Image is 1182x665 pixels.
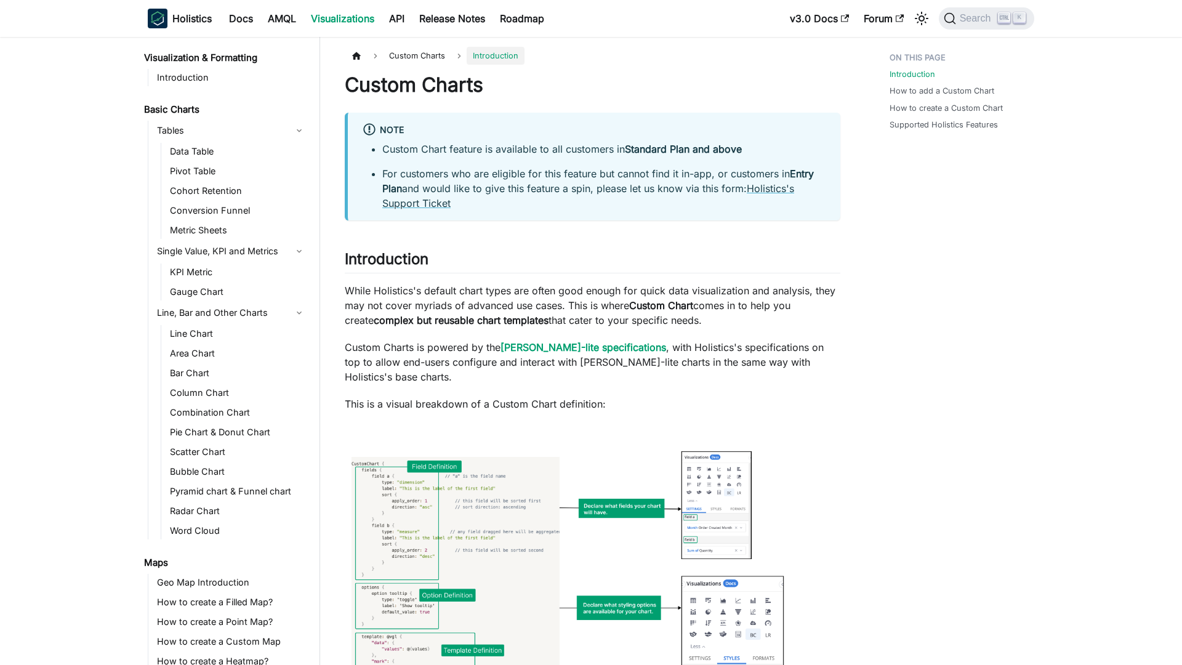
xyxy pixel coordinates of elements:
strong: Entry Plan [382,167,814,195]
a: Conversion Funnel [166,202,309,219]
a: v3.0 Docs [782,9,856,28]
a: Release Notes [412,9,492,28]
a: Bar Chart [166,365,309,382]
a: Bubble Chart [166,463,309,480]
span: Introduction [467,47,525,65]
a: Geo Map Introduction [153,574,309,591]
a: Pie Chart & Donut Chart [166,424,309,441]
strong: Custom Chart [629,299,693,312]
a: Data Table [166,143,309,160]
a: Roadmap [492,9,552,28]
a: How to create a Filled Map? [153,594,309,611]
li: For customers who are eligible for this feature but cannot find it in-app, or customers in and wo... [382,166,826,211]
a: Visualizations [304,9,382,28]
a: Maps [140,554,309,571]
a: How to create a Custom Map [153,633,309,650]
a: Home page [345,47,368,65]
a: Area Chart [166,345,309,362]
a: Combination Chart [166,404,309,421]
a: AMQL [260,9,304,28]
a: How to create a Point Map? [153,613,309,631]
a: Introduction [890,68,935,80]
button: Search (Ctrl+K) [939,7,1034,30]
a: Docs [222,9,260,28]
a: Column Chart [166,384,309,401]
p: While Holistics's default chart types are often good enough for quick data visualization and anal... [345,283,840,328]
a: Forum [856,9,911,28]
a: Holistics's Support Ticket [382,182,794,209]
h2: Introduction [345,250,840,273]
a: Word Cloud [166,522,309,539]
span: Search [956,13,999,24]
strong: Standard Plan and above [625,143,742,155]
a: API [382,9,412,28]
a: HolisticsHolistics [148,9,212,28]
span: Custom Charts [383,47,451,65]
kbd: K [1013,12,1026,23]
a: Tables [153,121,309,140]
strong: complex but reusable chart templates [374,314,549,326]
p: Custom Charts is powered by the , with Holistics's specifications on top to allow end-users confi... [345,340,840,384]
a: Cohort Retention [166,182,309,199]
a: Pyramid chart & Funnel chart [166,483,309,500]
a: Supported Holistics Features [890,119,998,131]
p: This is a visual breakdown of a Custom Chart definition: [345,397,840,411]
b: Holistics [172,11,212,26]
a: Metric Sheets [166,222,309,239]
a: Visualization & Formatting [140,49,309,66]
button: Switch between dark and light mode (currently light mode) [912,9,931,28]
nav: Docs sidebar [135,37,320,665]
a: Basic Charts [140,101,309,118]
a: Introduction [153,69,309,86]
a: Scatter Chart [166,443,309,461]
div: Note [363,123,826,139]
img: Holistics [148,9,167,28]
a: Line Chart [166,325,309,342]
a: Line, Bar and Other Charts [153,303,309,323]
a: Pivot Table [166,163,309,180]
nav: Breadcrumbs [345,47,840,65]
a: [PERSON_NAME]-lite specifications [501,341,666,353]
a: How to create a Custom Chart [890,102,1003,114]
h1: Custom Charts [345,73,840,97]
a: Gauge Chart [166,283,309,300]
a: KPI Metric [166,264,309,281]
a: Radar Chart [166,502,309,520]
a: How to add a Custom Chart [890,85,994,97]
li: Custom Chart feature is available to all customers in [382,142,826,156]
a: Single Value, KPI and Metrics [153,241,309,261]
